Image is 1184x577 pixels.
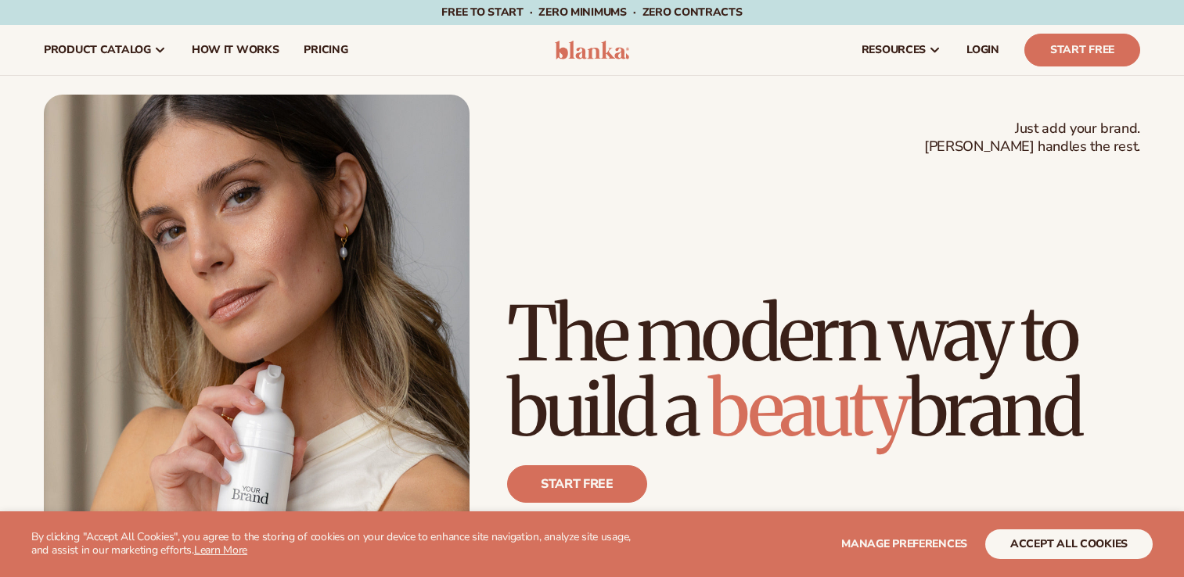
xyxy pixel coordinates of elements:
[985,529,1153,559] button: accept all cookies
[194,543,247,557] a: Learn More
[555,41,629,59] img: logo
[507,296,1140,446] h1: The modern way to build a brand
[192,44,279,56] span: How It Works
[291,25,360,75] a: pricing
[954,25,1012,75] a: LOGIN
[849,25,954,75] a: resources
[1024,34,1140,66] a: Start Free
[708,362,907,456] span: beauty
[44,44,151,56] span: product catalog
[841,536,967,551] span: Manage preferences
[304,44,347,56] span: pricing
[31,25,179,75] a: product catalog
[966,44,999,56] span: LOGIN
[31,531,642,557] p: By clicking "Accept All Cookies", you agree to the storing of cookies on your device to enhance s...
[441,5,742,20] span: Free to start · ZERO minimums · ZERO contracts
[924,120,1140,156] span: Just add your brand. [PERSON_NAME] handles the rest.
[507,465,647,503] a: Start free
[179,25,292,75] a: How It Works
[862,44,926,56] span: resources
[841,529,967,559] button: Manage preferences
